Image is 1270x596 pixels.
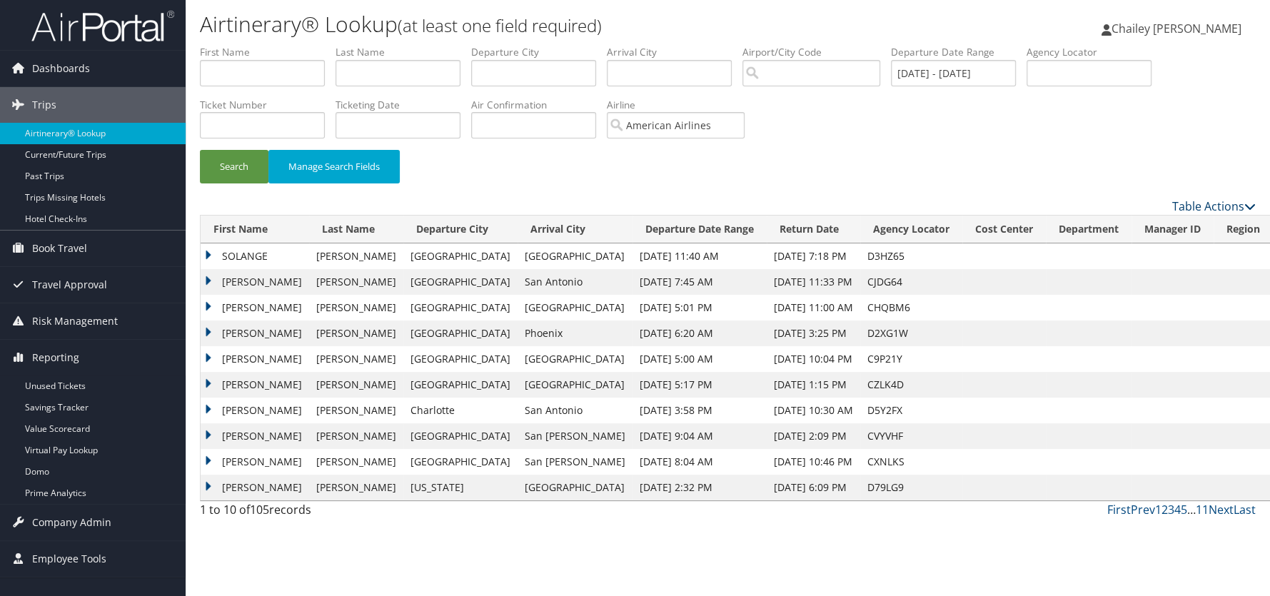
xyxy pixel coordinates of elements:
label: Airline [607,98,755,112]
td: San [PERSON_NAME] [518,423,633,449]
td: [PERSON_NAME] [201,398,309,423]
label: Arrival City [607,45,742,59]
td: [GEOGRAPHIC_DATA] [403,295,518,320]
a: Last [1234,502,1256,517]
td: D5Y2FX [860,398,962,423]
td: [PERSON_NAME] [309,423,403,449]
td: [DATE] 3:25 PM [767,320,860,346]
th: Cost Center: activate to sort column ascending [962,216,1046,243]
td: [PERSON_NAME] [201,320,309,346]
td: San [PERSON_NAME] [518,449,633,475]
a: 1 [1155,502,1161,517]
td: [DATE] 5:00 AM [633,346,767,372]
td: D79LG9 [860,475,962,500]
span: Chailey [PERSON_NAME] [1112,21,1241,36]
td: [DATE] 2:09 PM [767,423,860,449]
span: Trips [32,87,56,123]
td: [DATE] 8:04 AM [633,449,767,475]
span: Employee Tools [32,541,106,577]
a: First [1107,502,1131,517]
a: 2 [1161,502,1168,517]
td: [GEOGRAPHIC_DATA] [403,269,518,295]
td: [DATE] 9:04 AM [633,423,767,449]
label: Agency Locator [1027,45,1162,59]
small: (at least one field required) [398,14,602,37]
td: Phoenix [518,320,633,346]
td: [PERSON_NAME] [201,449,309,475]
td: [GEOGRAPHIC_DATA] [403,243,518,269]
td: [PERSON_NAME] [309,398,403,423]
td: [GEOGRAPHIC_DATA] [403,423,518,449]
label: Departure Date Range [891,45,1027,59]
td: SOLANGE [201,243,309,269]
td: [DATE] 11:00 AM [767,295,860,320]
td: [PERSON_NAME] [201,372,309,398]
span: Dashboards [32,51,90,86]
img: airportal-logo.png [31,9,174,43]
td: [DATE] 1:15 PM [767,372,860,398]
td: [PERSON_NAME] [309,449,403,475]
a: Chailey [PERSON_NAME] [1102,7,1256,50]
td: [PERSON_NAME] [309,243,403,269]
td: [PERSON_NAME] [201,475,309,500]
a: Prev [1131,502,1155,517]
button: Manage Search Fields [268,150,400,183]
td: CJDG64 [860,269,962,295]
th: Manager ID: activate to sort column ascending [1132,216,1214,243]
td: [DATE] 7:18 PM [767,243,860,269]
td: C9P21Y [860,346,962,372]
td: [PERSON_NAME] [309,346,403,372]
a: 3 [1168,502,1174,517]
th: Return Date: activate to sort column ascending [767,216,860,243]
label: Ticketing Date [336,98,471,112]
td: [PERSON_NAME] [201,346,309,372]
td: [DATE] 3:58 PM [633,398,767,423]
td: [DATE] 6:09 PM [767,475,860,500]
td: [PERSON_NAME] [201,269,309,295]
th: Department: activate to sort column ascending [1046,216,1132,243]
td: [DATE] 6:20 AM [633,320,767,346]
span: Company Admin [32,505,111,540]
td: CHQBM6 [860,295,962,320]
td: CVYVHF [860,423,962,449]
div: 1 to 10 of records [200,501,448,525]
td: [PERSON_NAME] [201,295,309,320]
td: [GEOGRAPHIC_DATA] [518,475,633,500]
label: Last Name [336,45,471,59]
th: Agency Locator: activate to sort column ascending [860,216,962,243]
td: [GEOGRAPHIC_DATA] [518,346,633,372]
a: Next [1209,502,1234,517]
td: [GEOGRAPHIC_DATA] [403,346,518,372]
span: Book Travel [32,231,87,266]
label: Ticket Number [200,98,336,112]
td: [DATE] 11:33 PM [767,269,860,295]
td: [US_STATE] [403,475,518,500]
td: [DATE] 11:40 AM [633,243,767,269]
td: [GEOGRAPHIC_DATA] [518,295,633,320]
th: Departure Date Range: activate to sort column ascending [633,216,767,243]
a: Table Actions [1172,198,1256,214]
td: [GEOGRAPHIC_DATA] [403,320,518,346]
td: [PERSON_NAME] [309,295,403,320]
span: Travel Approval [32,267,107,303]
td: [DATE] 7:45 AM [633,269,767,295]
td: [PERSON_NAME] [309,475,403,500]
td: San Antonio [518,269,633,295]
td: [GEOGRAPHIC_DATA] [403,449,518,475]
th: Last Name: activate to sort column ascending [309,216,403,243]
td: [GEOGRAPHIC_DATA] [518,372,633,398]
label: Airport/City Code [742,45,891,59]
label: First Name [200,45,336,59]
td: CZLK4D [860,372,962,398]
span: Risk Management [32,303,118,339]
td: San Antonio [518,398,633,423]
a: 4 [1174,502,1181,517]
span: 105 [250,502,269,517]
label: Departure City [471,45,607,59]
td: [DATE] 5:17 PM [633,372,767,398]
span: … [1187,502,1196,517]
td: [GEOGRAPHIC_DATA] [518,243,633,269]
td: [DATE] 2:32 PM [633,475,767,500]
td: [PERSON_NAME] [309,320,403,346]
td: [PERSON_NAME] [309,372,403,398]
